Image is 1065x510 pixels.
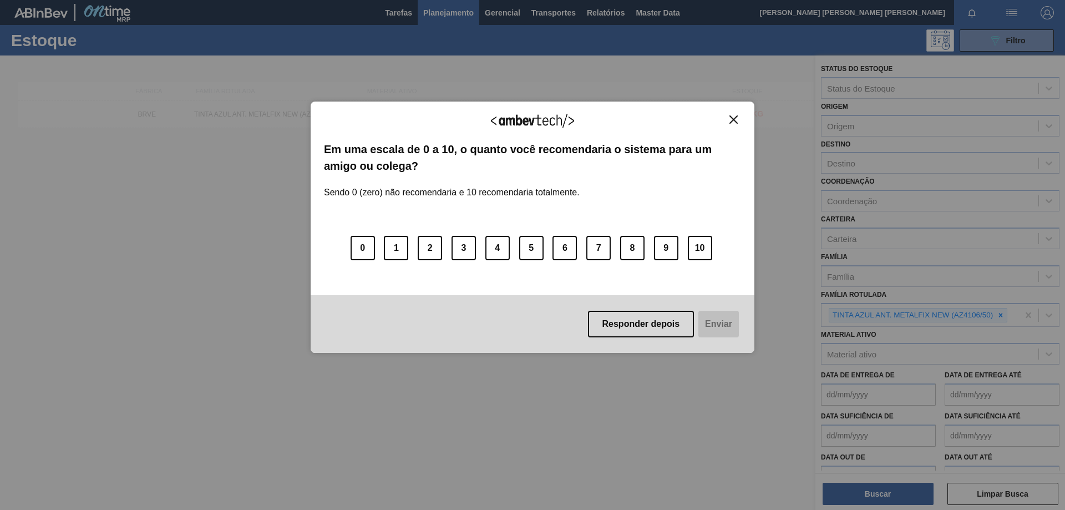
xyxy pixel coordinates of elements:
button: 5 [519,236,544,260]
button: Responder depois [588,311,694,337]
button: 1 [384,236,408,260]
button: 8 [620,236,645,260]
button: 0 [351,236,375,260]
button: 9 [654,236,678,260]
button: Close [726,115,741,124]
img: Close [729,115,738,124]
label: Em uma escala de 0 a 10, o quanto você recomendaria o sistema para um amigo ou colega? [324,141,741,175]
button: 2 [418,236,442,260]
button: 6 [552,236,577,260]
button: 3 [452,236,476,260]
label: Sendo 0 (zero) não recomendaria e 10 recomendaria totalmente. [324,174,580,198]
button: 7 [586,236,611,260]
img: Logo Ambevtech [491,114,574,128]
button: 4 [485,236,510,260]
button: 10 [688,236,712,260]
